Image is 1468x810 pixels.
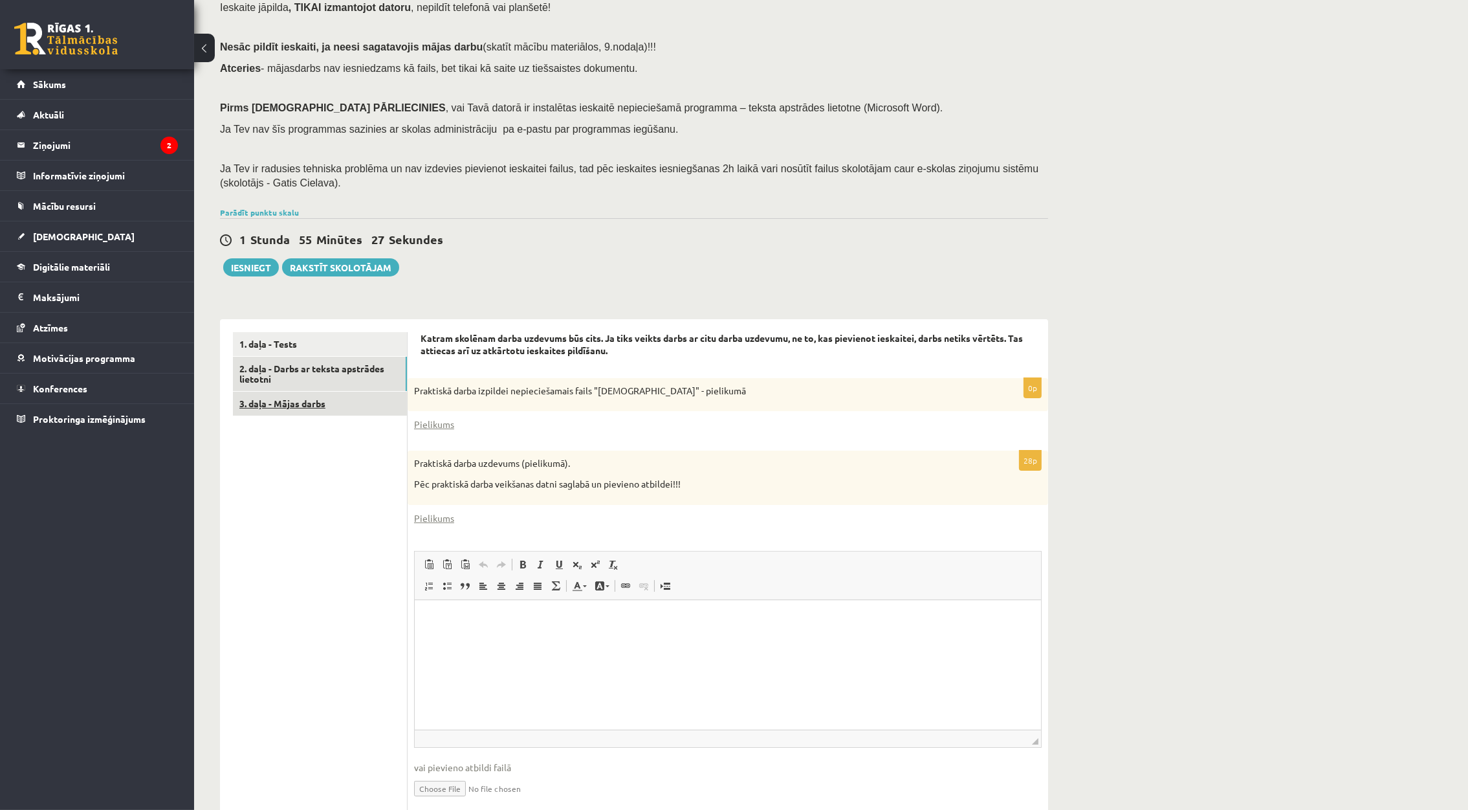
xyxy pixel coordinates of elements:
[604,556,622,573] a: Remove Format
[33,200,96,212] span: Mācību resursi
[510,578,529,594] a: Align Right
[414,457,977,470] p: Praktiskā darba uzdevums (pielikumā).
[220,2,551,13] span: Ieskaite jāpilda , nepildīt telefonā vai planšetē!
[250,232,290,247] span: Stunda
[33,161,178,190] legend: Informatīvie ziņojumi
[289,2,411,13] b: , TIKAI izmantojot datoru
[371,232,384,247] span: 27
[656,578,674,594] a: Insert Page Break for Printing
[233,332,407,356] a: 1. daļa - Tests
[220,207,299,218] a: Parādīt punktu skalu
[220,102,446,113] span: Pirms [DEMOGRAPHIC_DATA] PĀRLIECINIES
[1019,450,1042,471] p: 28p
[17,282,178,312] a: Maksājumi
[17,130,178,160] a: Ziņojumi2
[414,478,977,491] p: Pēc praktiskā darba veikšanas datni saglabā un pievieno atbildei!!!
[220,63,261,74] b: Atceries
[160,137,178,154] i: 2
[17,191,178,221] a: Mācību resursi
[456,578,474,594] a: Block Quote
[492,578,510,594] a: Center
[233,392,407,416] a: 3. daļa - Mājas darbs
[33,231,135,242] span: [DEMOGRAPHIC_DATA]
[239,232,246,247] span: 1
[529,578,547,594] a: Justify
[17,252,178,282] a: Digitālie materiāli
[446,102,943,113] span: , vai Tavā datorā ir instalētas ieskaitē nepieciešamā programma – teksta apstrādes lietotne (Micr...
[635,578,653,594] a: Unlink
[33,352,135,364] span: Motivācijas programma
[420,578,438,594] a: Insert/Remove Numbered List
[17,343,178,373] a: Motivācijas programma
[33,413,146,425] span: Proktoringa izmēģinājums
[474,556,492,573] a: Undo (Ctrl+Z)
[17,221,178,251] a: [DEMOGRAPHIC_DATA]
[415,600,1041,730] iframe: Editor, wiswyg-editor-user-answer-47433757098080
[220,163,1038,188] span: Ja Tev ir radusies tehniska problēma un nav izdevies pievienot ieskaitei failus, tad pēc ieskaite...
[33,109,64,120] span: Aktuāli
[389,232,443,247] span: Sekundes
[316,232,362,247] span: Minūtes
[568,556,586,573] a: Subscript
[532,556,550,573] a: Italic (Ctrl+I)
[514,556,532,573] a: Bold (Ctrl+B)
[223,258,279,276] button: Iesniegt
[438,556,456,573] a: Paste as plain text (Ctrl+Shift+V)
[550,556,568,573] a: Underline (Ctrl+U)
[220,124,678,135] span: Ja Tev nav šīs programmas sazinies ar skolas administrāciju pa e-pastu par programmas iegūšanu.
[33,130,178,160] legend: Ziņojumi
[33,282,178,312] legend: Maksājumi
[33,322,68,333] span: Atzīmes
[438,578,456,594] a: Insert/Remove Bulleted List
[421,332,1023,357] strong: Katram skolēnam darba uzdevums būs cits. Ja tiks veikts darbs ar citu darba uzdevumu, ne to, kas ...
[414,385,977,398] p: Praktiskā darba izpildei nepieciešamais fails "[DEMOGRAPHIC_DATA]" - pielikumā
[220,63,638,74] span: - mājasdarbs nav iesniedzams kā fails, bet tikai kā saite uz tiešsaistes dokumentu.
[1024,377,1042,398] p: 0p
[492,556,510,573] a: Redo (Ctrl+Y)
[414,761,1042,774] span: vai pievieno atbildi failā
[456,556,474,573] a: Paste from Word
[17,404,178,434] a: Proktoringa izmēģinājums
[591,578,613,594] a: Background Color
[483,41,656,52] span: (skatīt mācību materiālos, 9.nodaļa)!!!
[474,578,492,594] a: Align Left
[14,23,118,55] a: Rīgas 1. Tālmācības vidusskola
[33,383,87,394] span: Konferences
[233,357,407,392] a: 2. daļa - Darbs ar teksta apstrādes lietotni
[220,41,483,52] span: Nesāc pildīt ieskaiti, ja neesi sagatavojis mājas darbu
[586,556,604,573] a: Superscript
[547,578,565,594] a: Math
[568,578,591,594] a: Text Color
[17,69,178,99] a: Sākums
[17,374,178,403] a: Konferences
[1032,738,1038,745] span: Resize
[17,313,178,343] a: Atzīmes
[414,512,454,525] a: Pielikums
[617,578,635,594] a: Link (Ctrl+K)
[420,556,438,573] a: Paste (Ctrl+V)
[299,232,312,247] span: 55
[17,161,178,190] a: Informatīvie ziņojumi
[17,100,178,129] a: Aktuāli
[33,261,110,273] span: Digitālie materiāli
[33,78,66,90] span: Sākums
[282,258,399,276] a: Rakstīt skolotājam
[414,418,454,431] a: Pielikums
